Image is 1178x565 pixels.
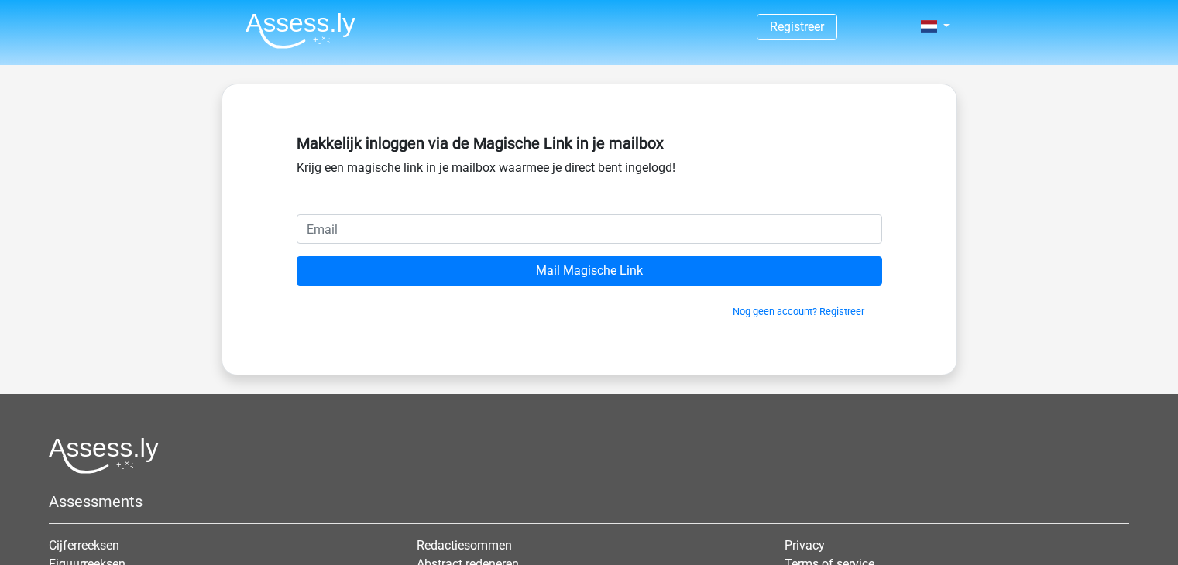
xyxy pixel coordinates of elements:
[297,128,882,214] div: Krijg een magische link in je mailbox waarmee je direct bent ingelogd!
[49,492,1129,511] h5: Assessments
[297,214,882,244] input: Email
[297,134,882,152] h5: Makkelijk inloggen via de Magische Link in je mailbox
[733,306,864,317] a: Nog geen account? Registreer
[770,19,824,34] a: Registreer
[417,538,512,553] a: Redactiesommen
[785,538,825,553] a: Privacy
[49,437,159,474] img: Assessly logo
[246,12,355,49] img: Assessly
[297,256,882,286] input: Mail Magische Link
[49,538,119,553] a: Cijferreeksen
